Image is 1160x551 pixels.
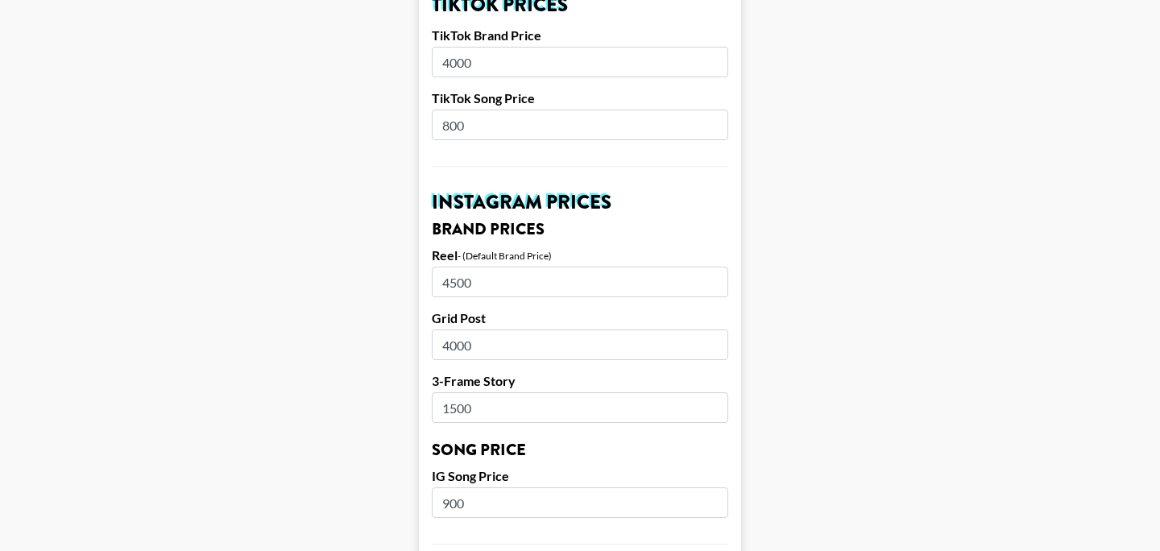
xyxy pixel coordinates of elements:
label: Grid Post [432,310,728,326]
label: 3-Frame Story [432,373,728,389]
label: Reel [432,247,458,263]
label: TikTok Song Price [432,90,728,106]
div: - (Default Brand Price) [458,250,552,262]
h3: Song Price [432,442,728,458]
h3: Brand Prices [432,222,728,238]
label: TikTok Brand Price [432,27,728,43]
h2: Instagram Prices [432,193,728,212]
label: IG Song Price [432,468,728,484]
